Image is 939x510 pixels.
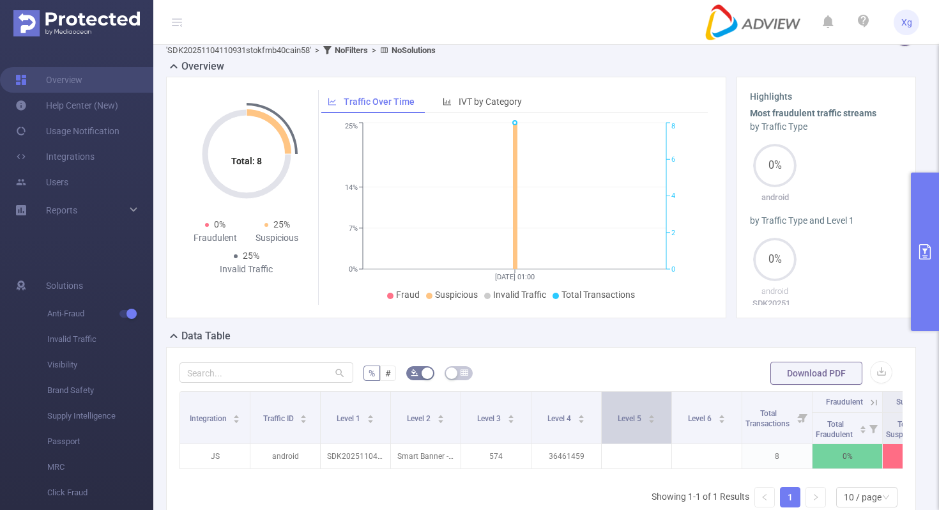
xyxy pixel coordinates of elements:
[46,205,77,215] span: Reports
[648,413,655,417] i: icon: caret-up
[459,97,522,107] span: IVT by Category
[816,420,855,439] span: Total Fraudulent
[300,413,307,421] div: Sort
[369,368,375,378] span: %
[864,413,882,444] i: Filter menu
[437,413,444,417] i: icon: caret-up
[770,362,862,385] button: Download PDF
[367,413,374,421] div: Sort
[531,444,601,468] p: 36461459
[180,444,250,468] p: JS
[577,413,584,417] i: icon: caret-up
[190,414,229,423] span: Integration
[495,273,535,281] tspan: [DATE] 01:00
[577,413,585,421] div: Sort
[46,197,77,223] a: Reports
[437,418,444,422] i: icon: caret-down
[250,444,320,468] p: android
[443,97,452,106] i: icon: bar-chart
[15,67,82,93] a: Overview
[652,487,749,507] li: Showing 1-1 of 1 Results
[461,444,531,468] p: 574
[648,413,655,421] div: Sort
[344,97,415,107] span: Traffic Over Time
[392,45,436,55] b: No Solutions
[311,45,323,55] span: >
[745,409,791,428] span: Total Transactions
[901,10,912,35] span: Xg
[385,368,391,378] span: #
[577,418,584,422] i: icon: caret-down
[844,488,882,507] div: 10 / page
[618,414,643,423] span: Level 5
[367,413,374,417] i: icon: caret-up
[47,352,153,378] span: Visibility
[780,487,800,507] li: 1
[882,493,890,502] i: icon: down
[411,369,418,376] i: icon: bg-colors
[367,418,374,422] i: icon: caret-down
[507,413,515,421] div: Sort
[750,191,801,204] p: android
[826,398,863,406] span: Fraudulent
[46,273,83,298] span: Solutions
[886,420,926,439] span: Total Suspicious
[493,290,546,300] span: Invalid Traffic
[805,487,826,507] li: Next Page
[859,424,866,428] i: icon: caret-up
[47,378,153,403] span: Brand Safety
[648,418,655,422] i: icon: caret-down
[233,413,240,421] div: Sort
[750,120,903,134] div: by Traffic Type
[345,123,358,131] tspan: 25%
[750,108,876,118] b: Most fraudulent traffic streams
[345,183,358,192] tspan: 14%
[754,487,775,507] li: Previous Page
[179,362,353,383] input: Search...
[300,418,307,422] i: icon: caret-down
[396,290,420,300] span: Fraud
[671,192,675,201] tspan: 4
[718,413,726,421] div: Sort
[13,10,140,36] img: Protected Media
[47,403,153,429] span: Supply Intelligence
[896,398,934,406] span: Suspicious
[671,229,675,237] tspan: 2
[335,45,368,55] b: No Filters
[349,224,358,233] tspan: 7%
[507,418,514,422] i: icon: caret-down
[781,488,800,507] a: 1
[15,144,95,169] a: Integrations
[328,97,337,106] i: icon: line-chart
[47,327,153,352] span: Invalid Traffic
[337,414,362,423] span: Level 1
[461,369,468,376] i: icon: table
[15,93,118,118] a: Help Center (New)
[688,414,714,423] span: Level 6
[233,418,240,422] i: icon: caret-down
[813,444,882,468] p: 0%
[321,444,390,468] p: SDK20251104110931stokfmb40cain58
[671,155,675,164] tspan: 6
[812,493,820,501] i: icon: right
[47,301,153,327] span: Anti-Fraud
[750,90,903,104] h3: Highlights
[507,413,514,417] i: icon: caret-up
[407,414,432,423] span: Level 2
[243,251,259,261] span: 25%
[859,428,866,432] i: icon: caret-down
[547,414,573,423] span: Level 4
[231,156,262,166] tspan: Total: 8
[214,219,225,229] span: 0%
[435,290,478,300] span: Suspicious
[247,231,309,245] div: Suspicious
[718,418,725,422] i: icon: caret-down
[753,160,797,171] span: 0%
[15,118,119,144] a: Usage Notification
[750,297,801,310] p: SDK20251104110931stokfmb40cain58
[671,265,675,274] tspan: 0
[561,290,635,300] span: Total Transactions
[233,413,240,417] i: icon: caret-up
[859,424,867,431] div: Sort
[263,414,296,423] span: Traffic ID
